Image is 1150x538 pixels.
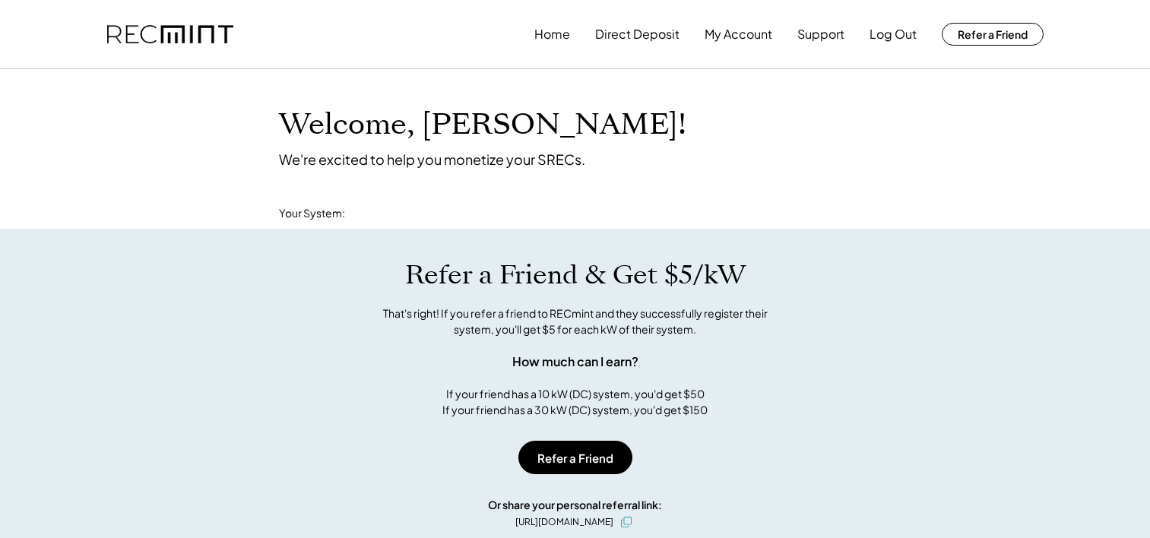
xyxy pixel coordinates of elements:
[534,19,570,49] button: Home
[442,386,708,418] div: If your friend has a 10 kW (DC) system, you'd get $50 If your friend has a 30 kW (DC) system, you...
[512,353,638,371] div: How much can I earn?
[366,305,784,337] div: That's right! If you refer a friend to RECmint and they successfully register their system, you'l...
[942,23,1044,46] button: Refer a Friend
[515,515,613,529] div: [URL][DOMAIN_NAME]
[617,513,635,531] button: click to copy
[870,19,917,49] button: Log Out
[488,497,662,513] div: Or share your personal referral link:
[279,206,345,221] div: Your System:
[405,259,746,291] h1: Refer a Friend & Get $5/kW
[518,441,632,474] button: Refer a Friend
[595,19,680,49] button: Direct Deposit
[797,19,844,49] button: Support
[279,107,686,143] h1: Welcome, [PERSON_NAME]!
[107,25,233,44] img: recmint-logotype%403x.png
[279,150,585,168] div: We're excited to help you monetize your SRECs.
[705,19,772,49] button: My Account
